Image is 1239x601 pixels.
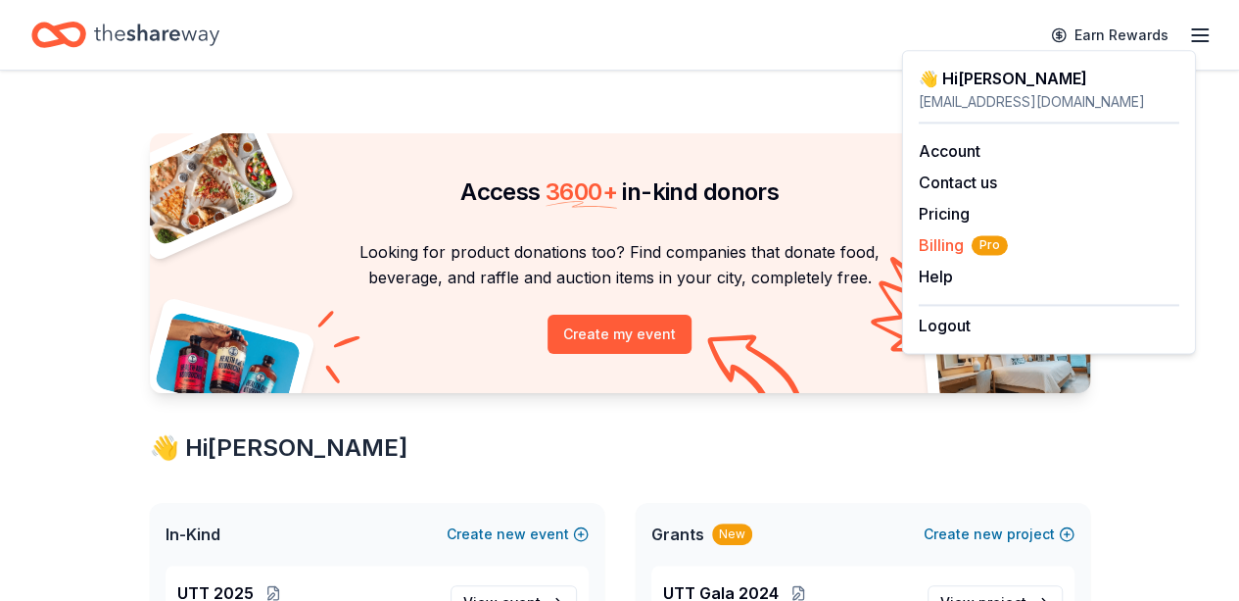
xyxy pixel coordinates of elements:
[447,523,589,546] button: Createnewevent
[166,523,220,546] span: In-Kind
[1039,18,1180,53] a: Earn Rewards
[150,432,1090,464] div: 👋 Hi [PERSON_NAME]
[919,233,1008,257] button: BillingPro
[972,235,1008,255] span: Pro
[974,523,1003,546] span: new
[919,171,997,194] button: Contact us
[919,314,971,337] button: Logout
[919,233,1008,257] span: Billing
[707,334,805,408] img: Curvy arrow
[919,67,1179,90] div: 👋 Hi [PERSON_NAME]
[712,524,752,545] div: New
[497,523,526,546] span: new
[31,12,219,58] a: Home
[460,177,779,206] span: Access in-kind donors
[919,204,970,224] a: Pricing
[924,523,1074,546] button: Createnewproject
[548,315,691,354] button: Create my event
[919,265,953,288] button: Help
[546,177,617,206] span: 3600 +
[127,122,280,247] img: Pizza
[651,523,704,546] span: Grants
[173,239,1067,291] p: Looking for product donations too? Find companies that donate food, beverage, and raffle and auct...
[919,90,1179,114] div: [EMAIL_ADDRESS][DOMAIN_NAME]
[919,141,980,161] a: Account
